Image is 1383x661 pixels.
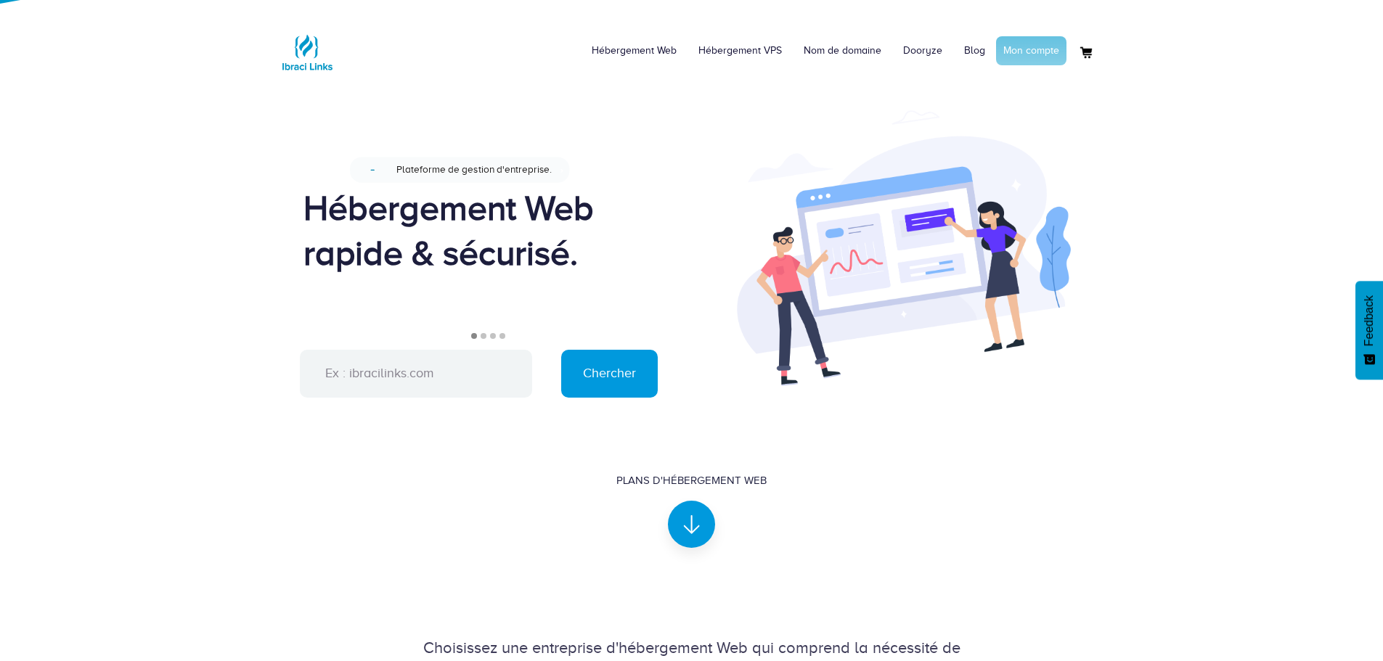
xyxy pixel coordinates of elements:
a: NouveauPlateforme de gestion d'entreprise. [349,154,624,186]
div: Plans d'hébergement Web [616,473,767,488]
a: Mon compte [996,36,1066,65]
a: Dooryze [892,29,953,73]
span: Feedback [1363,295,1376,346]
span: Nouveau [370,170,374,171]
a: Logo Ibraci Links [278,11,336,81]
a: Hébergement Web [581,29,688,73]
input: Ex : ibracilinks.com [300,350,532,398]
img: Logo Ibraci Links [278,23,336,81]
div: Hébergement Web rapide & sécurisé. [303,186,670,276]
a: Plans d'hébergement Web [616,473,767,535]
span: Plateforme de gestion d'entreprise. [396,164,551,175]
button: Feedback - Afficher l’enquête [1355,281,1383,379]
input: Chercher [561,350,658,398]
a: Blog [953,29,996,73]
a: Hébergement VPS [688,29,793,73]
a: Nom de domaine [793,29,892,73]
